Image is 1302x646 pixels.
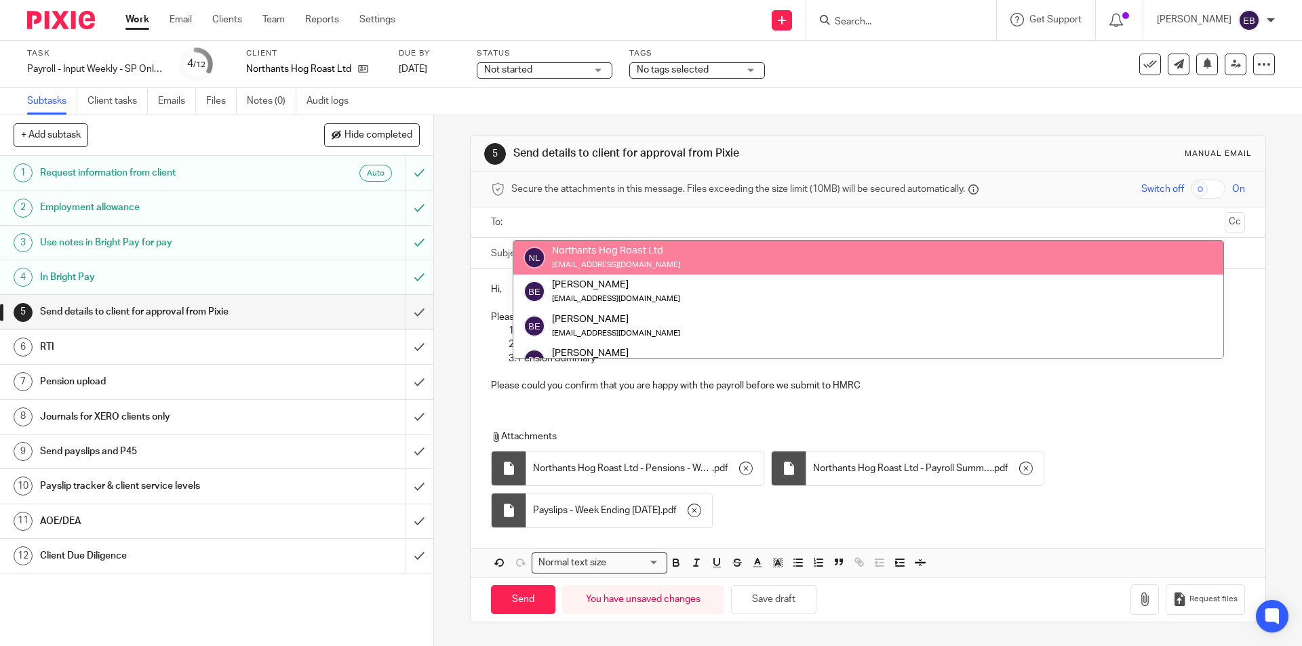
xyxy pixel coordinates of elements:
h1: Request information from client [40,163,275,183]
div: [PERSON_NAME] [552,346,741,360]
p: Northants Hog Roast Ltd [246,62,351,76]
div: 5 [14,303,33,322]
div: You have unsaved changes [562,585,724,614]
a: Emails [158,88,196,115]
span: Northants Hog Roast Ltd - Pensions - Week 24 [533,462,712,475]
span: Get Support [1029,15,1082,24]
input: Send [491,585,555,614]
span: Hide completed [344,130,412,141]
div: 3 [14,233,33,252]
img: svg%3E [1238,9,1260,31]
div: 9 [14,442,33,461]
img: Pixie [27,11,95,29]
a: Audit logs [307,88,359,115]
a: Email [170,13,192,26]
button: + Add subtask [14,123,88,146]
div: Payroll - Input Weekly - SP Only # [27,62,163,76]
small: /12 [193,61,205,68]
div: 4 [187,56,205,72]
span: Normal text size [535,556,609,570]
a: Clients [212,13,242,26]
label: Due by [399,48,460,59]
a: Files [206,88,237,115]
h1: Employment allowance [40,197,275,218]
span: Secure the attachments in this message. Files exceeding the size limit (10MB) will be secured aut... [511,182,965,196]
label: Status [477,48,612,59]
h1: Use notes in Bright Pay for pay [40,233,275,253]
a: Reports [305,13,339,26]
div: 12 [14,546,33,565]
h1: RTI [40,337,275,357]
img: svg%3E [524,315,545,337]
h1: In Bright Pay [40,267,275,287]
small: [EMAIL_ADDRESS][DOMAIN_NAME] [552,295,680,302]
h1: Payslip tracker & client service levels [40,476,275,496]
span: On [1232,182,1245,196]
div: Search for option [532,552,667,573]
span: Not started [484,65,532,75]
div: . [526,451,764,485]
input: Search for option [610,556,659,570]
h1: Send payslips and P45 [40,441,275,462]
div: Manual email [1185,148,1252,159]
small: [EMAIL_ADDRESS][DOMAIN_NAME] [552,329,680,337]
div: . [806,451,1044,485]
button: Save draft [731,585,816,614]
p: Please could you confirm that you are happy with the payroll before we submit to HMRC [491,365,1244,393]
p: Hi, [491,283,1244,296]
div: Auto [359,165,392,182]
a: Settings [359,13,395,26]
h1: Pension upload [40,371,275,392]
h1: Send details to client for approval from Pixie [40,302,275,322]
span: pdf [714,462,728,475]
div: 2 [14,199,33,218]
div: 11 [14,512,33,531]
small: [EMAIL_ADDRESS][DOMAIN_NAME] [552,261,680,268]
span: Payslips - Week Ending [DATE] [533,504,660,517]
img: svg%3E [524,349,545,371]
p: [PERSON_NAME] [1157,13,1231,26]
label: To: [491,216,506,229]
p: Attachments [491,430,1219,443]
div: 1 [14,163,33,182]
h1: AOE/DEA [40,511,275,531]
div: 8 [14,407,33,426]
div: Northants Hog Roast Ltd [552,244,680,258]
a: Team [262,13,285,26]
span: pdf [663,504,677,517]
div: . [526,493,712,527]
a: Notes (0) [247,88,296,115]
div: 5 [484,143,506,165]
img: svg%3E [524,281,545,302]
p: Please find attached the following payroll reports for week 24 [491,310,1244,324]
div: 4 [14,268,33,287]
span: Request files [1189,594,1238,605]
span: Switch off [1141,182,1184,196]
input: Search [833,16,955,28]
label: Task [27,48,163,59]
div: 7 [14,372,33,391]
span: Northants Hog Roast Ltd - Payroll Summary - Week 24 [813,462,992,475]
img: svg%3E [524,247,545,268]
h1: Client Due Diligence [40,546,275,566]
div: [PERSON_NAME] [552,312,680,325]
button: Request files [1166,584,1244,615]
h1: Journals for XERO clients only [40,407,275,427]
label: Client [246,48,382,59]
a: Subtasks [27,88,77,115]
a: Work [125,13,149,26]
label: Subject: [491,247,526,260]
a: Client tasks [87,88,148,115]
div: 10 [14,477,33,496]
div: 6 [14,338,33,357]
span: pdf [994,462,1008,475]
span: No tags selected [637,65,709,75]
label: Tags [629,48,765,59]
button: Hide completed [324,123,420,146]
span: [DATE] [399,64,427,74]
div: [PERSON_NAME] [552,278,680,291]
h1: Send details to client for approval from Pixie [513,146,897,161]
button: Cc [1225,212,1245,233]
